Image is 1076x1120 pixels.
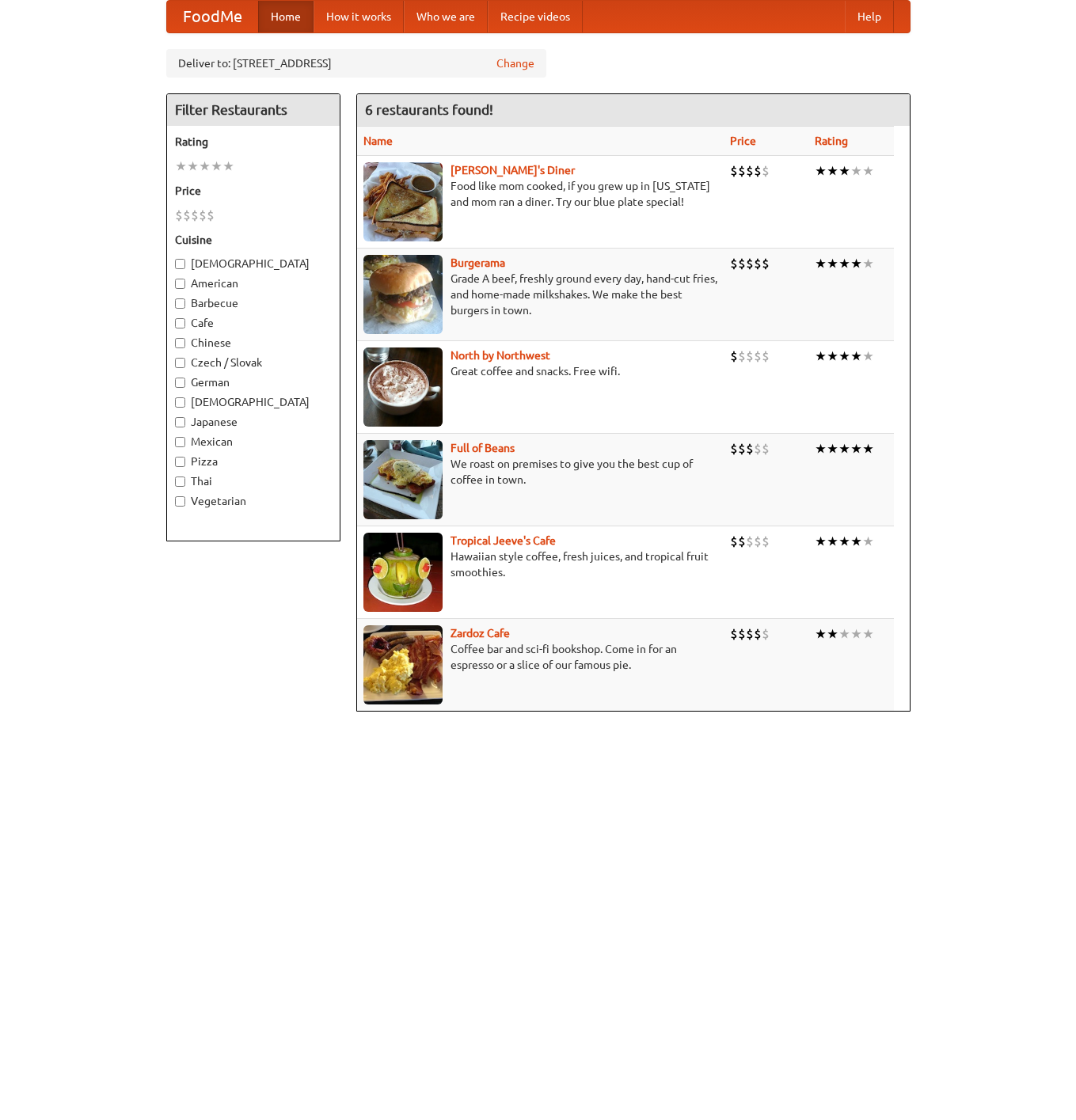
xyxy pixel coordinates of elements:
[175,434,332,450] label: Mexican
[175,355,332,370] label: Czech / Slovak
[207,207,215,224] li: $
[762,440,770,457] li: $
[738,255,746,272] li: $
[815,135,848,147] a: Rating
[363,135,393,147] a: Name
[746,625,754,643] li: $
[827,347,838,365] li: ★
[211,158,222,175] li: ★
[827,440,838,457] li: ★
[862,162,874,180] li: ★
[365,102,493,117] ng-pluralize: 6 restaurants found!
[175,318,185,328] input: Cafe
[175,335,332,351] label: Chinese
[451,164,575,177] b: [PERSON_NAME]'s Diner
[815,347,827,365] li: ★
[738,625,746,643] li: $
[187,158,199,175] li: ★
[175,232,332,248] h5: Cuisine
[363,456,717,488] p: We roast on premises to give you the best cup of coffee in town.
[451,627,510,640] a: Zardoz Cafe
[175,476,185,487] input: Thai
[175,394,332,410] label: [DEMOGRAPHIC_DATA]
[730,255,738,272] li: $
[451,256,505,269] a: Burgerama
[845,1,894,32] a: Help
[488,1,583,32] a: Recipe videos
[746,533,754,550] li: $
[746,255,754,272] li: $
[175,338,185,348] input: Chinese
[363,255,443,334] img: burgerama.jpg
[175,457,185,467] input: Pizza
[363,271,717,318] p: Grade A beef, freshly ground every day, hand-cut fries, and home-made milkshakes. We make the bes...
[314,1,404,32] a: How it works
[730,625,738,643] li: $
[762,255,770,272] li: $
[827,625,838,643] li: ★
[754,625,762,643] li: $
[175,358,185,368] input: Czech / Slovak
[762,347,770,365] li: $
[838,255,850,272] li: ★
[827,162,838,180] li: ★
[850,533,862,550] li: ★
[199,158,211,175] li: ★
[746,347,754,365] li: $
[175,378,185,388] input: German
[862,625,874,643] li: ★
[175,374,332,390] label: German
[363,440,443,519] img: beans.jpg
[862,533,874,550] li: ★
[850,162,862,180] li: ★
[175,158,187,175] li: ★
[363,533,443,612] img: jeeves.jpg
[258,1,314,32] a: Home
[175,134,332,150] h5: Rating
[762,533,770,550] li: $
[451,442,515,454] a: Full of Beans
[862,255,874,272] li: ★
[738,440,746,457] li: $
[175,414,332,430] label: Japanese
[363,625,443,704] img: zardoz.jpg
[175,279,185,289] input: American
[363,549,717,580] p: Hawaiian style coffee, fresh juices, and tropical fruit smoothies.
[175,496,185,507] input: Vegetarian
[754,162,762,180] li: $
[175,256,332,271] label: [DEMOGRAPHIC_DATA]
[175,295,332,311] label: Barbecue
[738,533,746,550] li: $
[738,162,746,180] li: $
[199,207,207,224] li: $
[175,315,332,331] label: Cafe
[363,641,717,673] p: Coffee bar and sci-fi bookshop. Come in for an espresso or a slice of our famous pie.
[815,255,827,272] li: ★
[827,255,838,272] li: ★
[175,473,332,489] label: Thai
[451,534,556,547] a: Tropical Jeeve's Cafe
[451,349,550,362] a: North by Northwest
[175,275,332,291] label: American
[730,440,738,457] li: $
[404,1,488,32] a: Who we are
[730,135,756,147] a: Price
[175,493,332,509] label: Vegetarian
[762,625,770,643] li: $
[175,437,185,447] input: Mexican
[730,533,738,550] li: $
[850,255,862,272] li: ★
[175,259,185,269] input: [DEMOGRAPHIC_DATA]
[838,625,850,643] li: ★
[754,533,762,550] li: $
[754,347,762,365] li: $
[754,440,762,457] li: $
[730,162,738,180] li: $
[838,440,850,457] li: ★
[166,49,546,78] div: Deliver to: [STREET_ADDRESS]
[363,162,443,241] img: sallys.jpg
[363,363,717,379] p: Great coffee and snacks. Free wifi.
